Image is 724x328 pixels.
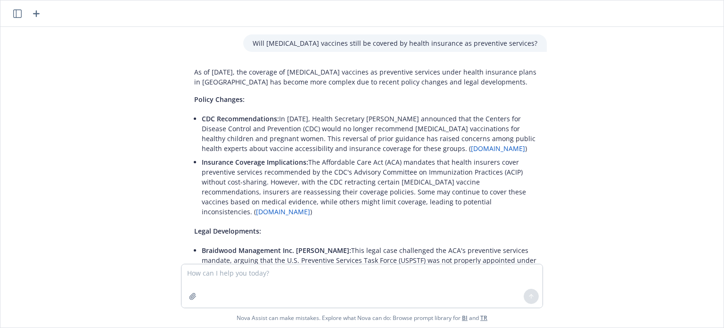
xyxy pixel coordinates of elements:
span: Braidwood Management Inc. [PERSON_NAME]: [202,246,351,255]
span: Insurance Coverage Implications: [202,158,308,167]
a: BI [462,314,468,322]
p: As of [DATE], the coverage of [MEDICAL_DATA] vaccines as preventive services under health insuran... [194,67,537,87]
span: Nova Assist can make mistakes. Explore what Nova can do: Browse prompt library for and [237,308,487,328]
li: This legal case challenged the ACA's preventive services mandate, arguing that the U.S. Preventiv... [202,244,537,307]
p: Will [MEDICAL_DATA] vaccines still be covered by health insurance as preventive services? [253,38,537,48]
span: Policy Changes: [194,95,245,104]
span: CDC Recommendations: [202,114,279,123]
p: In [DATE], Health Secretary [PERSON_NAME] announced that the Centers for Disease Control and Prev... [202,114,537,153]
p: The Affordable Care Act (ACA) mandates that health insurers cover preventive services recommended... [202,157,537,217]
a: TR [480,314,487,322]
a: [DOMAIN_NAME] [256,207,310,216]
span: Legal Developments: [194,227,261,235]
a: [DOMAIN_NAME] [471,144,525,153]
